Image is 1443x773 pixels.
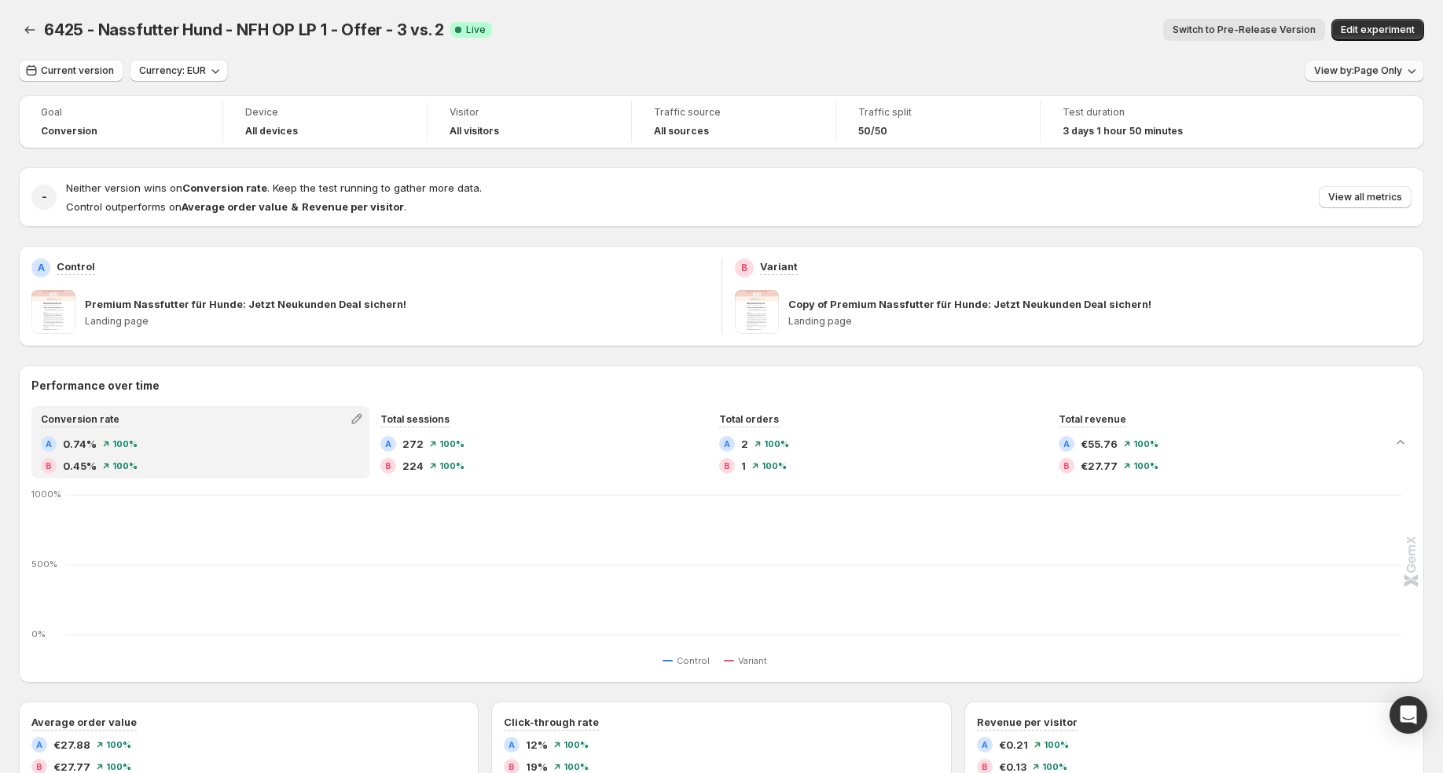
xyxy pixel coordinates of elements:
button: View by:Page Only [1305,60,1424,82]
p: Landing page [85,315,709,328]
h2: B [1063,461,1070,471]
h2: - [42,189,47,205]
span: 12% [526,737,548,753]
span: Traffic source [654,106,813,119]
span: Total orders [719,413,779,425]
span: 1 [741,458,746,474]
a: Traffic split50/50 [858,104,1018,139]
span: Total sessions [380,413,450,425]
span: Test duration [1063,106,1223,119]
h2: A [724,439,730,449]
text: 500% [31,559,57,570]
span: Total revenue [1059,413,1126,425]
span: 100 % [106,740,131,749]
strong: Revenue per visitor [302,200,404,213]
p: Copy of Premium Nassfutter für Hunde: Jetzt Neukunden Deal sichern! [788,296,1151,312]
span: 100 % [112,461,138,471]
a: DeviceAll devices [245,104,405,139]
span: Neither version wins on . Keep the test running to gather more data. [66,181,482,194]
h3: Average order value [31,714,137,730]
span: €0.21 [999,737,1028,753]
button: Currency: EUR [130,60,228,82]
button: Collapse chart [1390,431,1412,453]
span: Conversion rate [41,413,119,425]
h2: A [982,740,988,749]
h4: All sources [654,125,709,137]
span: View by: Page Only [1314,64,1402,77]
span: €27.77 [1081,458,1118,474]
span: Variant [738,654,767,667]
span: 100 % [564,740,589,749]
span: Visitor [450,106,609,119]
h2: B [724,461,730,471]
span: 100 % [1042,762,1067,771]
h2: A [1063,439,1070,449]
h2: A [509,740,515,749]
span: €55.76 [1081,436,1118,452]
h2: B [509,762,515,771]
span: 100 % [106,762,131,771]
h4: All visitors [450,125,499,137]
span: Switch to Pre-Release Version [1173,24,1316,36]
strong: Conversion rate [182,181,267,194]
button: Switch to Pre-Release Version [1163,19,1325,41]
a: Traffic sourceAll sources [654,104,813,139]
h2: B [385,461,391,471]
span: Live [466,24,486,36]
text: 1000% [31,489,61,500]
p: Landing page [788,315,1412,328]
h2: A [385,439,391,449]
span: View all metrics [1328,191,1402,203]
span: 50/50 [858,125,887,137]
span: Control outperforms on . [66,200,406,213]
button: Control [663,651,716,670]
div: Open Intercom Messenger [1390,696,1427,734]
img: Premium Nassfutter für Hunde: Jetzt Neukunden Deal sichern! [31,290,75,334]
button: Variant [724,651,773,670]
h2: B [46,461,52,471]
a: GoalConversion [41,104,200,139]
h4: All devices [245,125,298,137]
span: 100 % [1133,461,1158,471]
span: 100 % [762,461,787,471]
p: Variant [760,258,798,274]
button: Edit experiment [1331,19,1424,41]
span: 100 % [112,439,138,449]
p: Control [57,258,95,274]
span: 100 % [764,439,789,449]
span: €27.88 [53,737,90,753]
span: Device [245,106,405,119]
p: Premium Nassfutter für Hunde: Jetzt Neukunden Deal sichern! [85,296,406,312]
h2: A [46,439,52,449]
span: 100 % [439,439,464,449]
img: Copy of Premium Nassfutter für Hunde: Jetzt Neukunden Deal sichern! [735,290,779,334]
span: 3 days 1 hour 50 minutes [1063,125,1183,137]
button: View all metrics [1319,186,1412,208]
span: 100 % [1133,439,1158,449]
span: 100 % [1044,740,1069,749]
h2: B [982,762,988,771]
span: 272 [402,436,424,452]
h2: A [36,740,42,749]
span: Current version [41,64,114,77]
span: 0.45% [63,458,97,474]
a: Test duration3 days 1 hour 50 minutes [1063,104,1223,139]
a: VisitorAll visitors [450,104,609,139]
h2: A [38,262,45,274]
span: Goal [41,106,200,119]
button: Current version [19,60,123,82]
strong: & [291,200,299,213]
span: Traffic split [858,106,1018,119]
span: 0.74% [63,436,97,452]
button: Back [19,19,41,41]
h2: Performance over time [31,378,1412,394]
span: Currency: EUR [139,64,206,77]
span: Conversion [41,125,97,137]
span: 100 % [439,461,464,471]
span: 224 [402,458,424,474]
h2: B [36,762,42,771]
strong: Average order value [182,200,288,213]
h2: B [741,262,747,274]
h3: Click-through rate [504,714,599,730]
h3: Revenue per visitor [977,714,1078,730]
